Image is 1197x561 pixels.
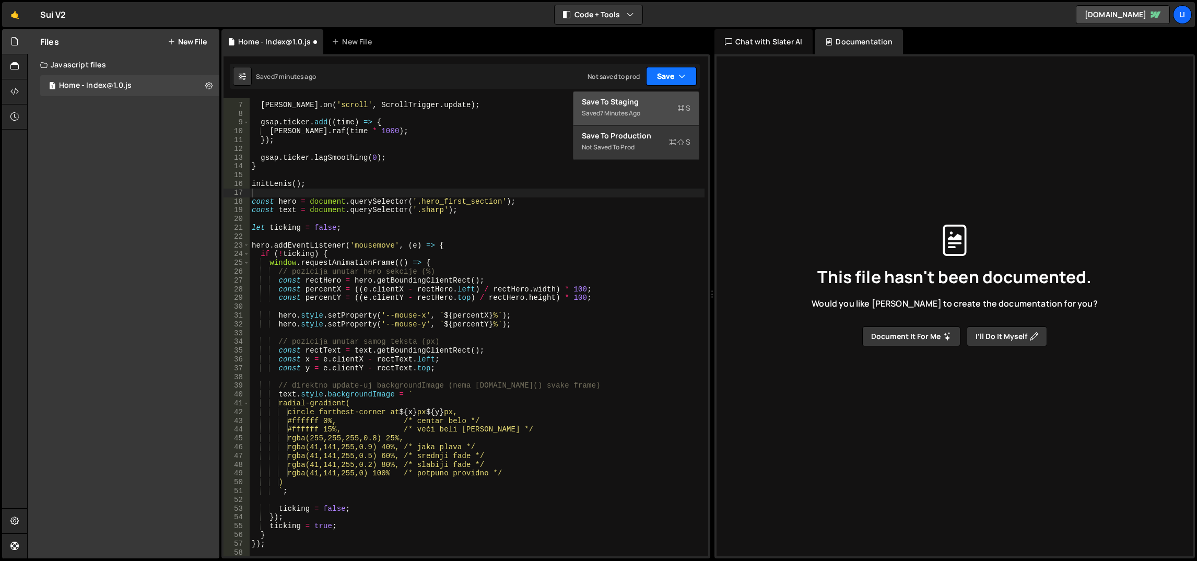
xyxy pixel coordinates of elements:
div: 7 minutes ago [600,109,640,118]
div: 7 [224,101,250,110]
div: Not saved to prod [588,72,640,81]
div: 53 [224,505,250,513]
div: 51 [224,487,250,496]
div: 10 [224,127,250,136]
div: 33 [224,329,250,338]
div: Saved [256,72,316,81]
div: 32 [224,320,250,329]
div: 17378/48381.js [40,75,219,96]
div: 46 [224,443,250,452]
div: 45 [224,434,250,443]
div: 17 [224,189,250,197]
div: 9 [224,118,250,127]
div: 26 [224,267,250,276]
span: This file hasn't been documented. [817,268,1092,285]
div: 58 [224,548,250,557]
button: Save [646,67,697,86]
div: 29 [224,294,250,302]
div: 55 [224,522,250,531]
div: 43 [224,417,250,426]
div: 16 [224,180,250,189]
div: Chat with Slater AI [714,29,813,54]
div: 12 [224,145,250,154]
div: 40 [224,390,250,399]
div: 25 [224,259,250,267]
div: Saved [582,107,690,120]
div: Sui V2 [40,8,66,21]
div: 35 [224,346,250,355]
button: Save to StagingS Saved7 minutes ago [573,91,699,125]
div: Home - Index@1.0.js [59,81,132,90]
div: 28 [224,285,250,294]
div: Documentation [815,29,903,54]
span: S [677,103,690,113]
span: Would you like [PERSON_NAME] to create the documentation for you? [812,298,1097,309]
div: 41 [224,399,250,408]
button: Document it for me [862,326,960,346]
button: Code + Tools [555,5,642,24]
div: 27 [224,276,250,285]
div: 37 [224,364,250,373]
div: Not saved to prod [582,141,690,154]
div: 44 [224,425,250,434]
div: 13 [224,154,250,162]
div: 19 [224,206,250,215]
div: 23 [224,241,250,250]
div: Save to Staging [582,97,690,107]
div: 57 [224,540,250,548]
div: 20 [224,215,250,224]
div: 22 [224,232,250,241]
div: 34 [224,337,250,346]
div: Home - Index@1.0.js [238,37,311,47]
div: 18 [224,197,250,206]
div: 15 [224,171,250,180]
div: 42 [224,408,250,417]
div: 8 [224,110,250,119]
button: New File [168,38,207,46]
div: 36 [224,355,250,364]
a: [DOMAIN_NAME] [1076,5,1170,24]
button: Save to ProductionS Not saved to prod [573,125,699,159]
a: Li [1173,5,1192,24]
span: 1 [49,83,55,91]
div: 38 [224,373,250,382]
div: 39 [224,381,250,390]
div: 47 [224,452,250,461]
div: 49 [224,469,250,478]
div: Javascript files [28,54,219,75]
div: 54 [224,513,250,522]
div: 30 [224,302,250,311]
h2: Files [40,36,59,48]
div: Save to Production [582,131,690,141]
div: 21 [224,224,250,232]
div: 7 minutes ago [275,72,316,81]
div: 11 [224,136,250,145]
div: 50 [224,478,250,487]
div: 31 [224,311,250,320]
div: 24 [224,250,250,259]
a: 🤙 [2,2,28,27]
div: New File [332,37,375,47]
div: 56 [224,531,250,540]
div: 48 [224,461,250,470]
span: S [669,137,690,147]
button: I’ll do it myself [967,326,1047,346]
div: 14 [224,162,250,171]
div: 52 [224,496,250,505]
